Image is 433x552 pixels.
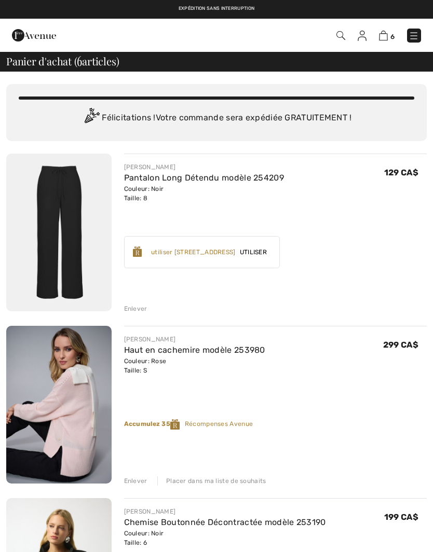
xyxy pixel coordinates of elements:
img: Reward-Logo.svg [170,419,180,430]
div: [PERSON_NAME] [124,507,326,516]
img: Pantalon Long Détendu modèle 254209 [6,154,112,311]
img: 1ère Avenue [12,25,56,46]
img: Congratulation2.svg [81,108,102,129]
img: Mes infos [358,31,367,41]
span: 199 CA$ [384,512,418,522]
a: 1ère Avenue [12,30,56,39]
div: Placer dans ma liste de souhaits [157,476,266,486]
div: Couleur: Noir Taille: 8 [124,184,285,203]
img: Haut en cachemire modèle 253980 [6,326,112,484]
span: 299 CA$ [383,340,418,350]
strong: Accumulez 35 [124,420,185,427]
img: Recherche [336,31,345,40]
div: Félicitations ! Votre commande sera expédiée GRATUITEMENT ! [19,108,414,129]
span: Panier d'achat ( articles) [6,56,119,66]
span: Utiliser [236,247,271,257]
div: Enlever [124,476,147,486]
img: Reward-Logo.svg [133,246,142,257]
span: 129 CA$ [384,168,418,177]
img: Menu [409,31,419,41]
img: Panier d'achat [379,31,388,40]
a: Pantalon Long Détendu modèle 254209 [124,173,285,183]
div: Couleur: Rose Taille: S [124,356,265,375]
div: Couleur: Noir Taille: 6 [124,529,326,547]
div: [PERSON_NAME] [124,162,285,172]
div: utiliser [STREET_ADDRESS] [151,247,236,257]
span: 6 [77,53,82,67]
div: Récompenses Avenue [124,419,427,430]
a: Haut en cachemire modèle 253980 [124,345,265,355]
div: [PERSON_NAME] [124,335,265,344]
a: 6 [379,29,395,42]
div: Enlever [124,304,147,313]
span: 6 [390,33,395,40]
a: Chemise Boutonnée Décontractée modèle 253190 [124,517,326,527]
